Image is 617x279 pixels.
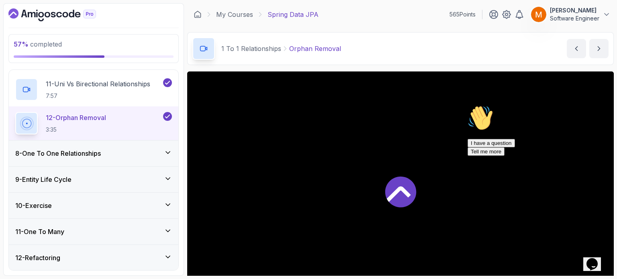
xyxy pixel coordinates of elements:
[46,92,150,100] p: 7:57
[449,10,476,18] p: 565 Points
[531,7,546,22] img: user profile image
[268,10,319,19] p: Spring Data JPA
[15,112,172,134] button: 12-Orphan Removal3:35
[289,44,341,53] p: Orphan Removal
[221,44,281,53] p: 1 To 1 Relationships
[15,201,52,210] h3: 10 - Exercise
[14,40,62,48] span: completed
[550,14,599,22] p: Software Engineer
[3,3,148,54] div: 👋Hi! How can we help?I have a questionTell me more
[15,227,64,236] h3: 11 - One To Many
[9,141,178,166] button: 8-One To One Relationships
[46,79,150,89] p: 11 - Uni Vs Birectional Relationships
[3,3,29,29] img: :wave:
[46,113,106,122] p: 12 - Orphan Removal
[8,8,114,21] a: Dashboard
[464,102,609,243] iframe: chat widget
[15,175,72,184] h3: 9 - Entity Life Cycle
[194,10,202,18] a: Dashboard
[583,247,609,271] iframe: chat widget
[550,6,599,14] p: [PERSON_NAME]
[3,24,80,30] span: Hi! How can we help?
[9,167,178,192] button: 9-Entity Life Cycle
[531,6,611,22] button: user profile image[PERSON_NAME]Software Engineer
[46,126,106,134] p: 3:35
[9,245,178,271] button: 12-Refactoring
[14,40,29,48] span: 57 %
[15,78,172,101] button: 11-Uni Vs Birectional Relationships7:57
[15,253,60,263] h3: 12 - Refactoring
[589,39,609,58] button: next content
[9,193,178,218] button: 10-Exercise
[15,149,101,158] h3: 8 - One To One Relationships
[3,37,51,45] button: I have a question
[3,45,40,54] button: Tell me more
[9,219,178,244] button: 11-One To Many
[216,10,253,19] a: My Courses
[567,39,586,58] button: previous content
